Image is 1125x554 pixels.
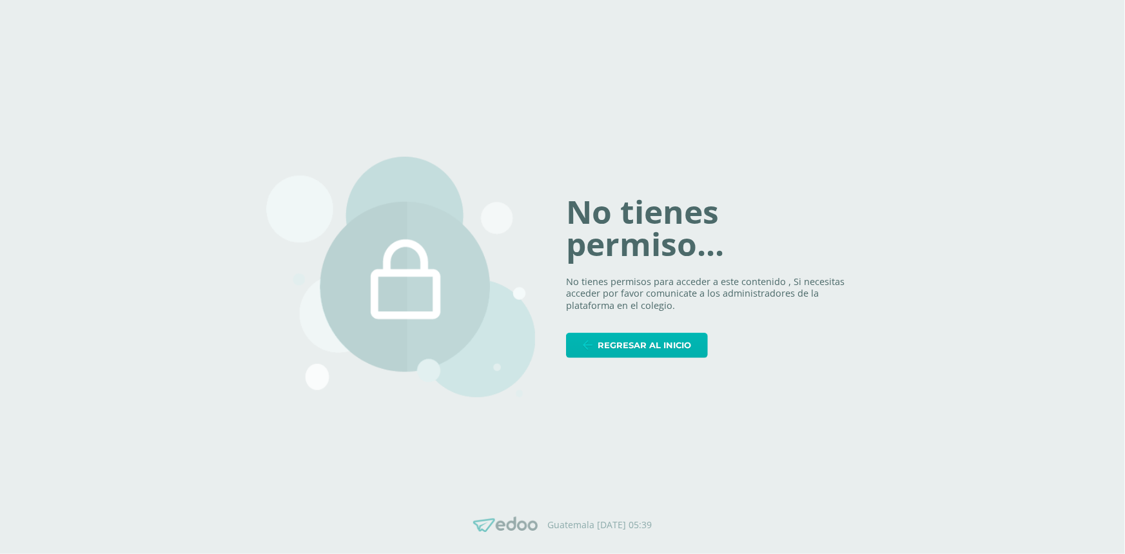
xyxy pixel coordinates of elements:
[266,157,536,398] img: 403.png
[598,333,691,357] span: Regresar al inicio
[548,519,652,531] p: Guatemala [DATE] 05:39
[566,196,859,260] h1: No tienes permiso...
[566,276,859,312] p: No tienes permisos para acceder a este contenido , Si necesitas acceder por favor comunicate a lo...
[566,333,708,358] a: Regresar al inicio
[473,517,538,533] img: Edoo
